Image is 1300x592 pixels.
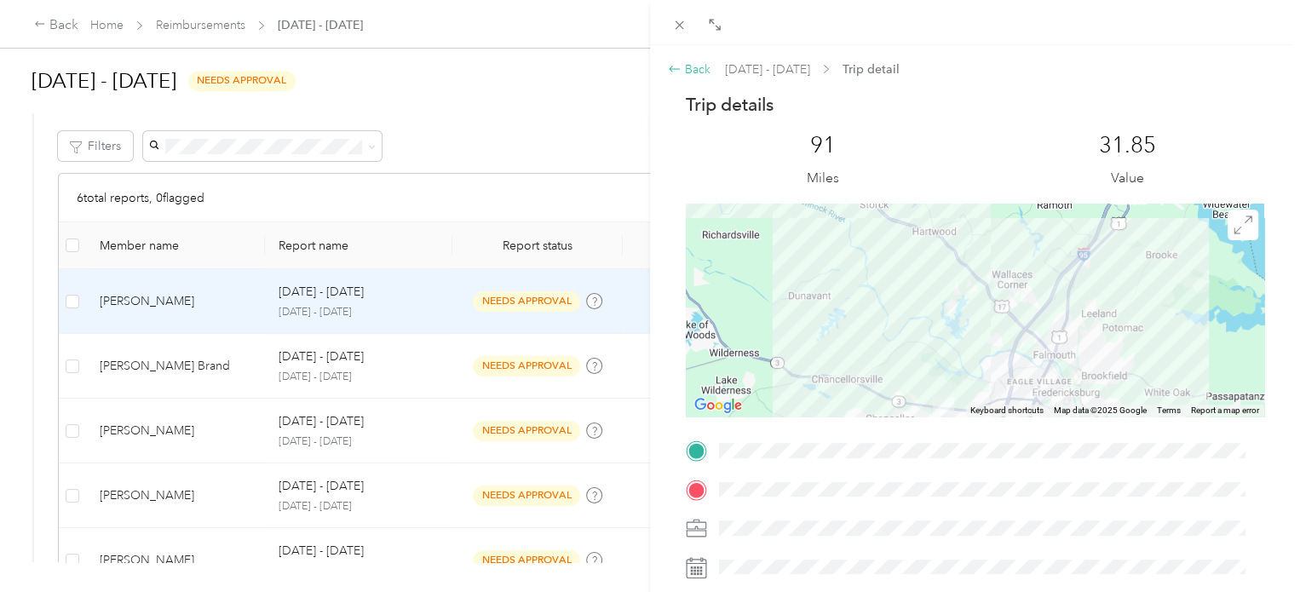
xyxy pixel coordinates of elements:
[668,60,710,78] div: Back
[807,168,839,189] p: Miles
[810,132,836,159] p: 91
[1157,405,1181,415] a: Terms (opens in new tab)
[1054,405,1147,415] span: Map data ©2025 Google
[690,394,746,417] img: Google
[843,60,900,78] span: Trip detail
[690,394,746,417] a: Open this area in Google Maps (opens a new window)
[725,60,810,78] span: [DATE] - [DATE]
[1111,168,1144,189] p: Value
[1205,497,1300,592] iframe: Everlance-gr Chat Button Frame
[970,405,1044,417] button: Keyboard shortcuts
[686,93,774,117] p: Trip details
[1191,405,1259,415] a: Report a map error
[1099,132,1156,159] p: 31.85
